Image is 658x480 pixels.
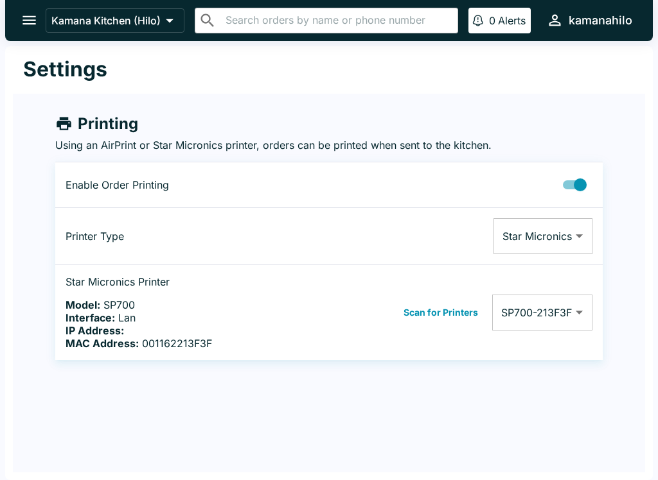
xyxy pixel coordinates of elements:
div: Star Micronics [493,218,592,254]
p: Star Micronics Printer [66,275,279,288]
p: Printer Type [66,230,279,243]
p: 0 [489,14,495,27]
p: Enable Order Printing [66,178,279,191]
b: Interface: [66,311,115,324]
p: 001162213F3F [66,337,279,350]
button: Scan for Printers [400,303,482,322]
b: MAC Address: [66,337,139,350]
b: IP Address: [66,324,124,337]
p: Alerts [498,14,526,27]
p: Using an AirPrint or Star Micronics printer, orders can be printed when sent to the kitchen. [55,139,603,151]
h1: Settings [23,56,107,82]
div: Available Printers [492,295,592,330]
button: Kamana Kitchen (Hilo) [46,8,184,33]
p: Kamana Kitchen (Hilo) [51,14,161,27]
button: kamanahilo [541,6,637,34]
div: kamanahilo [569,13,632,28]
p: SP700 [66,298,279,311]
button: open drawer [13,4,46,37]
input: Search orders by name or phone number [222,12,452,30]
p: Lan [66,311,279,324]
b: Model: [66,298,100,311]
h4: Printing [78,114,138,133]
div: SP700-213F3F [492,295,592,330]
